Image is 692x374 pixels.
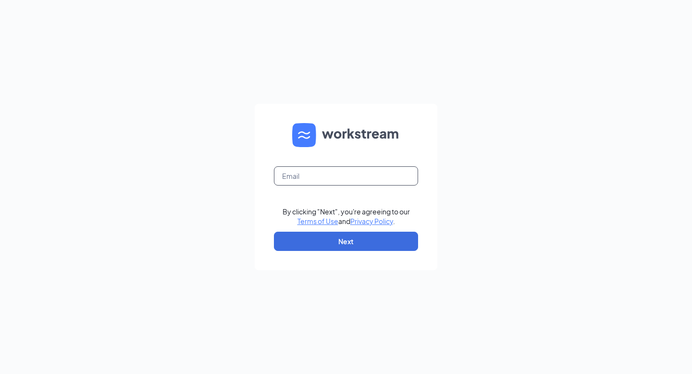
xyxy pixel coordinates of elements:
a: Privacy Policy [350,217,393,225]
img: WS logo and Workstream text [292,123,400,147]
div: By clicking "Next", you're agreeing to our and . [283,207,410,226]
input: Email [274,166,418,186]
button: Next [274,232,418,251]
a: Terms of Use [297,217,338,225]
